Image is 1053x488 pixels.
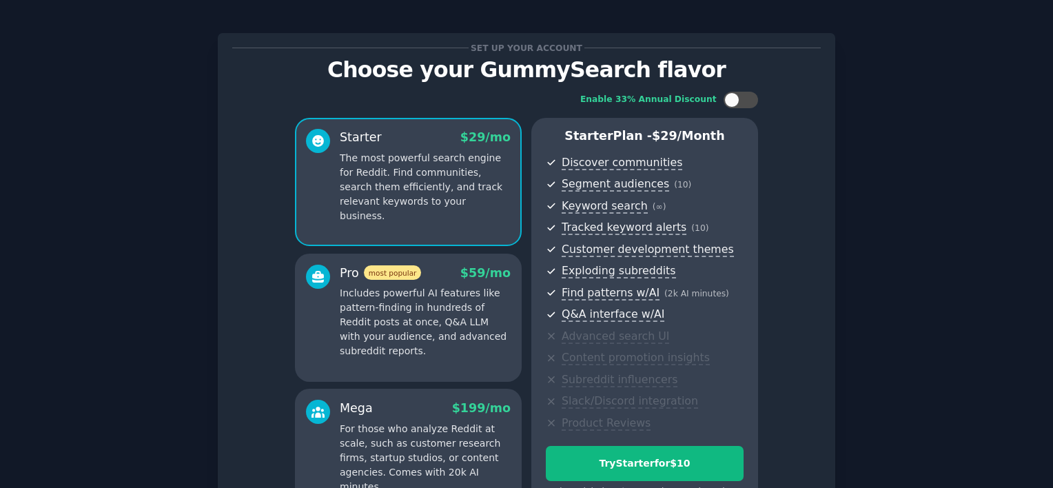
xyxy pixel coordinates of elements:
[562,221,686,235] span: Tracked keyword alerts
[340,286,511,358] p: Includes powerful AI features like pattern-finding in hundreds of Reddit posts at once, Q&A LLM w...
[562,264,675,278] span: Exploding subreddits
[546,128,744,145] p: Starter Plan -
[364,265,422,280] span: most popular
[580,94,717,106] div: Enable 33% Annual Discount
[452,401,511,415] span: $ 199 /mo
[469,41,585,55] span: Set up your account
[562,329,669,344] span: Advanced search UI
[562,394,698,409] span: Slack/Discord integration
[546,456,743,471] div: Try Starter for $10
[562,416,651,431] span: Product Reviews
[562,156,682,170] span: Discover communities
[653,202,666,212] span: ( ∞ )
[460,130,511,144] span: $ 29 /mo
[562,307,664,322] span: Q&A interface w/AI
[232,58,821,82] p: Choose your GummySearch flavor
[340,129,382,146] div: Starter
[664,289,729,298] span: ( 2k AI minutes )
[562,243,734,257] span: Customer development themes
[460,266,511,280] span: $ 59 /mo
[340,151,511,223] p: The most powerful search engine for Reddit. Find communities, search them efficiently, and track ...
[562,177,669,192] span: Segment audiences
[674,180,691,190] span: ( 10 )
[340,265,421,282] div: Pro
[562,199,648,214] span: Keyword search
[691,223,708,233] span: ( 10 )
[562,351,710,365] span: Content promotion insights
[546,446,744,481] button: TryStarterfor$10
[562,286,660,301] span: Find patterns w/AI
[652,129,725,143] span: $ 29 /month
[340,400,373,417] div: Mega
[562,373,677,387] span: Subreddit influencers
